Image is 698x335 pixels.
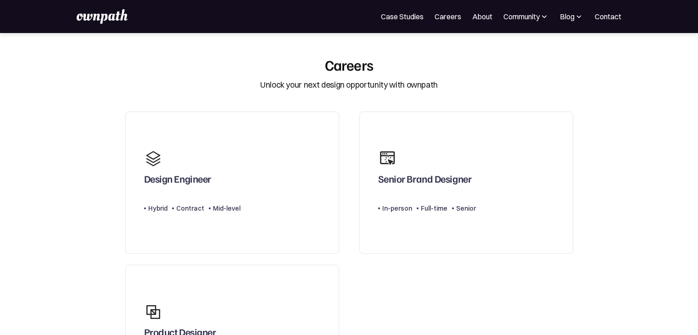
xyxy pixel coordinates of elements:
[456,203,476,214] div: Senior
[378,173,472,189] div: Senior Brand Designer
[560,11,584,22] div: Blog
[435,11,461,22] a: Careers
[503,11,549,22] div: Community
[260,79,438,91] div: Unlock your next design opportunity with ownpath
[325,56,374,73] div: Careers
[472,11,492,22] a: About
[148,203,168,214] div: Hybrid
[144,173,211,189] div: Design Engineer
[382,203,412,214] div: In-person
[595,11,621,22] a: Contact
[560,11,575,22] div: Blog
[176,203,204,214] div: Contract
[213,203,240,214] div: Mid-level
[125,112,339,254] a: Design EngineerHybridContractMid-level
[421,203,447,214] div: Full-time
[381,11,424,22] a: Case Studies
[503,11,540,22] div: Community
[359,112,573,254] a: Senior Brand DesignerIn-personFull-timeSenior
